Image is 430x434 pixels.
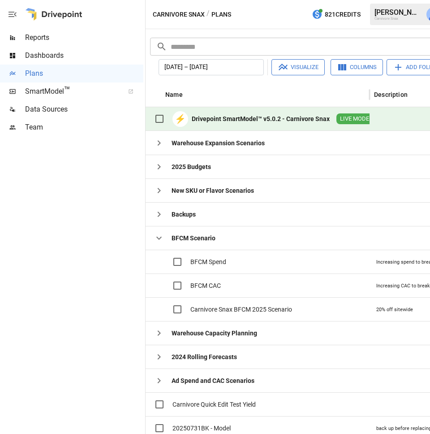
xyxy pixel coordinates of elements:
span: Data Sources [25,104,143,115]
div: BFCM Scenario [172,234,215,243]
div: Warehouse Capacity Planning [172,329,257,338]
span: Reports [25,32,143,43]
div: 20250731BK - Model [172,424,231,433]
div: Description [374,91,408,98]
div: Carnivore Quick Edit Test Yield [172,400,256,409]
div: Carnivore Snax [374,17,421,21]
div: 20% off sitewide [376,306,413,313]
span: Plans [25,68,143,79]
span: Dashboards [25,50,143,61]
button: Visualize [271,59,325,75]
button: Carnivore Snax [153,9,205,20]
div: Carnivore Snax BFCM 2025 Scenario [190,305,292,314]
button: Columns [331,59,383,75]
div: ⚡ [172,111,188,127]
div: 2025 Budgets [172,162,211,171]
button: [DATE] – [DATE] [159,59,264,75]
div: New SKU or Flavor Scenarios [172,186,254,195]
button: Sort [408,88,421,101]
div: BFCM Spend [190,257,226,266]
div: Warehouse Expansion Scenarios [172,139,265,148]
div: [PERSON_NAME] [374,8,421,17]
span: ™ [64,85,70,96]
span: Team [25,122,143,133]
div: Ad Spend and CAC Scenarios [172,376,254,385]
div: Backups [172,210,196,219]
button: 821Credits [308,6,364,23]
div: Name [165,91,183,98]
div: BFCM CAC [190,281,221,290]
span: LIVE MODEL [336,115,376,123]
div: Drivepoint SmartModel™ v5.0.2 - Carnivore Snax [192,114,330,123]
span: SmartModel [25,86,118,97]
div: 2024 Rolling Forecasts [172,352,237,361]
button: Sort [184,88,196,101]
span: 821 Credits [325,9,361,20]
div: / [206,9,210,20]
